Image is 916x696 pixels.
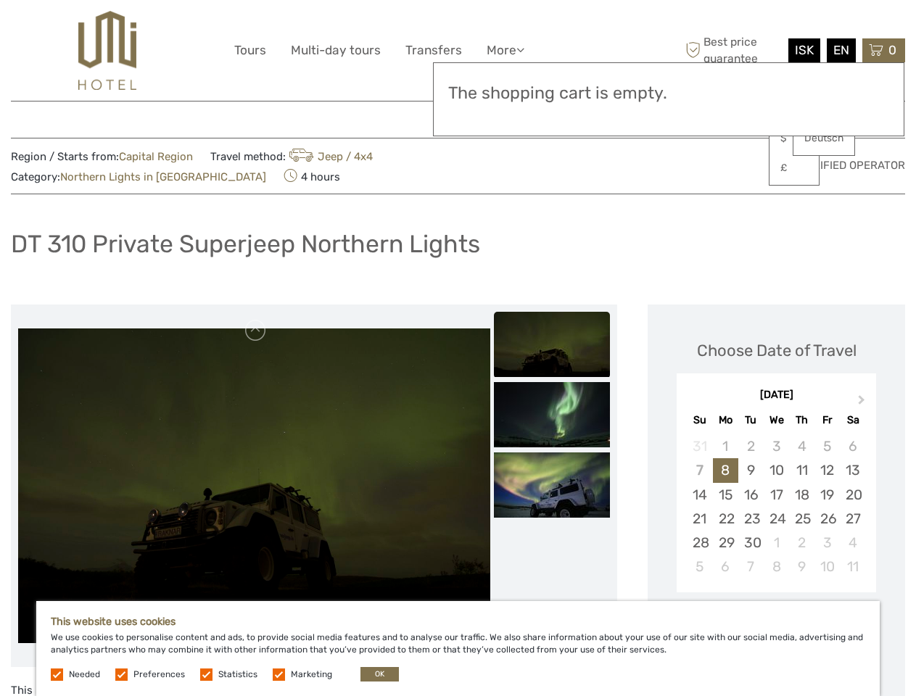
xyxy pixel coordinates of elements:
img: c91789d7c26a42a4bbb4687f621beddf_slider_thumbnail.jpg [494,382,610,447]
label: Needed [69,668,100,681]
div: Choose Thursday, September 25th, 2025 [789,507,814,531]
div: Choose Date of Travel [697,339,857,362]
div: Choose Saturday, October 11th, 2025 [840,555,865,579]
div: Choose Wednesday, October 8th, 2025 [764,555,789,579]
div: Choose Tuesday, October 7th, 2025 [738,555,764,579]
div: Choose Thursday, October 2nd, 2025 [789,531,814,555]
div: Choose Saturday, September 20th, 2025 [840,483,865,507]
div: Sa [840,410,865,430]
div: Not available Sunday, August 31st, 2025 [687,434,712,458]
a: More [487,40,524,61]
img: ac05cf40673440bcb3e8cf4c9c0c4d50_main_slider.jpg [18,328,490,643]
div: Choose Sunday, September 28th, 2025 [687,531,712,555]
div: Choose Tuesday, September 9th, 2025 [738,458,764,482]
a: $ [769,125,819,152]
div: Choose Thursday, September 11th, 2025 [789,458,814,482]
img: ac05cf40673440bcb3e8cf4c9c0c4d50_slider_thumbnail.jpg [494,312,610,377]
div: [DATE] [677,388,876,403]
div: Not available Saturday, September 6th, 2025 [840,434,865,458]
span: Verified Operator [799,158,905,173]
a: £ [769,155,819,181]
a: Northern Lights in [GEOGRAPHIC_DATA] [60,170,266,183]
div: Su [687,410,712,430]
h3: The shopping cart is empty. [448,83,889,104]
div: Choose Thursday, September 18th, 2025 [789,483,814,507]
div: Choose Tuesday, September 23rd, 2025 [738,507,764,531]
div: Fr [814,410,840,430]
div: Choose Thursday, October 9th, 2025 [789,555,814,579]
label: Statistics [218,668,257,681]
button: Open LiveChat chat widget [167,22,184,40]
a: Deutsch [793,125,854,152]
div: Choose Wednesday, September 24th, 2025 [764,507,789,531]
span: Category: [11,170,266,185]
a: Multi-day tours [291,40,381,61]
div: Choose Tuesday, September 16th, 2025 [738,483,764,507]
h5: This website uses cookies [51,616,865,628]
div: We [764,410,789,430]
div: Choose Tuesday, September 30th, 2025 [738,531,764,555]
a: Capital Region [119,150,193,163]
div: EN [827,38,856,62]
div: Not available Thursday, September 4th, 2025 [789,434,814,458]
div: Mo [713,410,738,430]
div: Choose Monday, September 29th, 2025 [713,531,738,555]
p: We're away right now. Please check back later! [20,25,164,37]
h1: DT 310 Private Superjeep Northern Lights [11,229,480,259]
span: 0 [886,43,899,57]
div: Choose Monday, September 8th, 2025 [713,458,738,482]
img: 526-1e775aa5-7374-4589-9d7e-5793fb20bdfc_logo_big.jpg [78,11,136,90]
div: Not available Wednesday, September 3rd, 2025 [764,434,789,458]
div: Choose Friday, October 3rd, 2025 [814,531,840,555]
div: Choose Wednesday, September 10th, 2025 [764,458,789,482]
div: Choose Wednesday, September 17th, 2025 [764,483,789,507]
div: Choose Sunday, October 5th, 2025 [687,555,712,579]
div: Choose Monday, September 15th, 2025 [713,483,738,507]
div: Choose Saturday, October 4th, 2025 [840,531,865,555]
div: Choose Monday, September 22nd, 2025 [713,507,738,531]
div: Choose Friday, September 19th, 2025 [814,483,840,507]
button: OK [360,667,399,681]
a: Tours [234,40,266,61]
img: 3461b4c5108741fbbd4b5b056beefd0f_slider_thumbnail.jpg [494,452,610,518]
div: Choose Friday, September 12th, 2025 [814,458,840,482]
label: Preferences [133,668,185,681]
a: Jeep / 4x4 [286,150,373,163]
button: Next Month [851,391,875,415]
div: Choose Wednesday, October 1st, 2025 [764,531,789,555]
div: Choose Friday, September 26th, 2025 [814,507,840,531]
div: Not available Tuesday, September 2nd, 2025 [738,434,764,458]
div: month 2025-09 [681,434,871,579]
div: Choose Sunday, September 21st, 2025 [687,507,712,531]
span: ISK [795,43,814,57]
div: Choose Sunday, September 14th, 2025 [687,483,712,507]
a: Transfers [405,40,462,61]
div: Tu [738,410,764,430]
div: We use cookies to personalise content and ads, to provide social media features and to analyse ou... [36,601,880,696]
div: Not available Friday, September 5th, 2025 [814,434,840,458]
div: Choose Monday, October 6th, 2025 [713,555,738,579]
div: Not available Monday, September 1st, 2025 [713,434,738,458]
div: Choose Saturday, September 27th, 2025 [840,507,865,531]
div: Choose Saturday, September 13th, 2025 [840,458,865,482]
span: Travel method: [210,146,373,166]
div: Th [789,410,814,430]
label: Marketing [291,668,332,681]
span: Region / Starts from: [11,149,193,165]
div: Not available Sunday, September 7th, 2025 [687,458,712,482]
span: Best price guarantee [682,34,785,66]
div: Choose Friday, October 10th, 2025 [814,555,840,579]
span: 4 hours [284,166,340,186]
